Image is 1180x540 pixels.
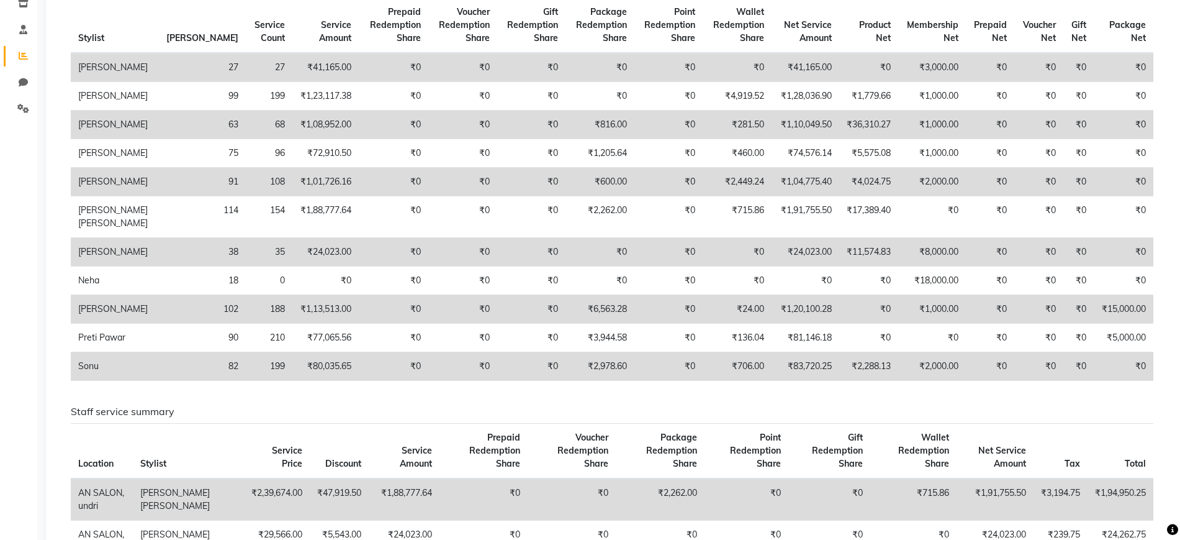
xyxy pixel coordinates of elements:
[839,139,898,168] td: ₹5,575.08
[497,82,565,111] td: ₹0
[469,432,520,469] span: Prepaid Redemption Share
[246,196,292,238] td: 154
[784,19,832,43] span: Net Service Amount
[359,168,428,196] td: ₹0
[497,168,565,196] td: ₹0
[1094,324,1153,352] td: ₹5,000.00
[576,6,627,43] span: Package Redemption Share
[565,111,635,139] td: ₹816.00
[428,352,497,381] td: ₹0
[565,53,635,82] td: ₹0
[898,295,965,324] td: ₹1,000.00
[159,238,246,267] td: 38
[703,111,772,139] td: ₹281.50
[634,352,703,381] td: ₹0
[71,295,159,324] td: [PERSON_NAME]
[772,53,839,82] td: ₹41,165.00
[703,324,772,352] td: ₹136.04
[428,53,497,82] td: ₹0
[246,267,292,295] td: 0
[166,32,238,43] span: [PERSON_NAME]
[634,168,703,196] td: ₹0
[703,168,772,196] td: ₹2,449.24
[497,295,565,324] td: ₹0
[1063,53,1094,82] td: ₹0
[565,295,635,324] td: ₹6,563.28
[1065,458,1080,469] span: Tax
[1014,352,1063,381] td: ₹0
[1014,111,1063,139] td: ₹0
[325,458,361,469] span: Discount
[1094,295,1153,324] td: ₹15,000.00
[634,53,703,82] td: ₹0
[839,352,898,381] td: ₹2,288.13
[439,6,490,43] span: Voucher Redemption Share
[246,168,292,196] td: 108
[1088,478,1153,521] td: ₹1,94,950.25
[772,324,839,352] td: ₹81,146.18
[428,295,497,324] td: ₹0
[1094,111,1153,139] td: ₹0
[428,267,497,295] td: ₹0
[1094,53,1153,82] td: ₹0
[428,82,497,111] td: ₹0
[839,295,898,324] td: ₹0
[359,111,428,139] td: ₹0
[966,238,1014,267] td: ₹0
[634,139,703,168] td: ₹0
[497,53,565,82] td: ₹0
[634,111,703,139] td: ₹0
[1071,19,1086,43] span: Gift Net
[1063,139,1094,168] td: ₹0
[254,19,285,43] span: Service Count
[839,238,898,267] td: ₹11,574.83
[1023,19,1056,43] span: Voucher Net
[1125,458,1146,469] span: Total
[772,295,839,324] td: ₹1,20,100.28
[713,6,764,43] span: Wallet Redemption Share
[703,82,772,111] td: ₹4,919.52
[634,238,703,267] td: ₹0
[292,352,359,381] td: ₹80,035.65
[359,82,428,111] td: ₹0
[730,432,781,469] span: Point Redemption Share
[898,196,965,238] td: ₹0
[1063,295,1094,324] td: ₹0
[292,111,359,139] td: ₹1,08,952.00
[966,267,1014,295] td: ₹0
[428,196,497,238] td: ₹0
[497,111,565,139] td: ₹0
[359,352,428,381] td: ₹0
[428,139,497,168] td: ₹0
[159,295,246,324] td: 102
[310,478,369,521] td: ₹47,919.50
[1063,111,1094,139] td: ₹0
[159,53,246,82] td: 27
[1094,82,1153,111] td: ₹0
[772,139,839,168] td: ₹74,576.14
[898,82,965,111] td: ₹1,000.00
[1014,82,1063,111] td: ₹0
[507,6,558,43] span: Gift Redemption Share
[1014,324,1063,352] td: ₹0
[497,139,565,168] td: ₹0
[159,196,246,238] td: 114
[359,139,428,168] td: ₹0
[159,267,246,295] td: 18
[705,478,788,521] td: ₹0
[1094,196,1153,238] td: ₹0
[1034,478,1088,521] td: ₹3,194.75
[898,324,965,352] td: ₹0
[1094,352,1153,381] td: ₹0
[634,267,703,295] td: ₹0
[703,139,772,168] td: ₹460.00
[272,445,302,469] span: Service Price
[159,139,246,168] td: 75
[966,295,1014,324] td: ₹0
[978,445,1026,469] span: Net Service Amount
[565,267,635,295] td: ₹0
[788,478,870,521] td: ₹0
[78,458,114,469] span: Location
[1014,168,1063,196] td: ₹0
[1094,238,1153,267] td: ₹0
